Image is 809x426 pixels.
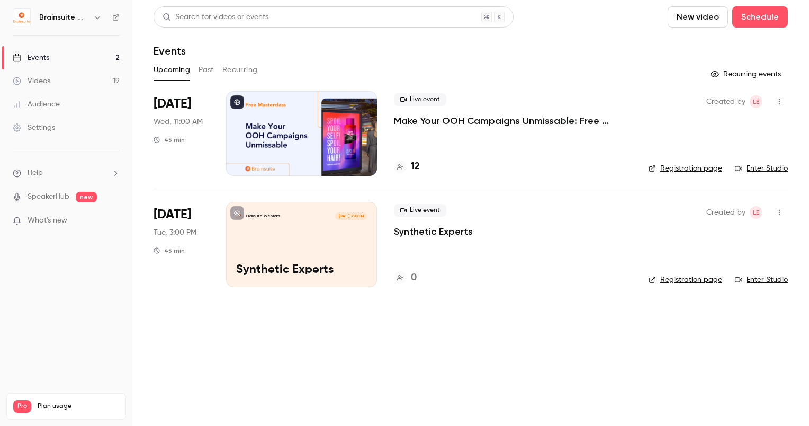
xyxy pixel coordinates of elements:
span: [DATE] [154,95,191,112]
h1: Events [154,45,186,57]
div: Sep 3 Wed, 11:00 AM (Europe/Berlin) [154,91,209,176]
div: Audience [13,99,60,110]
span: LE [753,95,759,108]
a: Make Your OOH Campaigns Unmissable: Free Masterclass [394,114,632,127]
span: What's new [28,215,67,226]
div: Events [13,52,49,63]
button: Recurring [222,61,258,78]
span: Created by [706,95,745,108]
span: new [76,192,97,202]
span: LE [753,206,759,219]
div: 45 min [154,246,185,255]
span: Live event [394,204,446,217]
span: [DATE] 3:00 PM [335,212,366,220]
span: Wed, 11:00 AM [154,117,203,127]
a: Enter Studio [735,274,788,285]
span: Created by [706,206,745,219]
a: 12 [394,159,420,174]
button: Past [199,61,214,78]
span: Louisa Edokpayi [750,206,762,219]
button: New video [668,6,728,28]
h6: Brainsuite Webinars [39,12,89,23]
div: Settings [13,122,55,133]
h4: 12 [411,159,420,174]
iframe: Noticeable Trigger [107,216,120,226]
span: Louisa Edokpayi [750,95,762,108]
div: 45 min [154,136,185,144]
span: Pro [13,400,31,413]
a: Synthetic ExpertsBrainsuite Webinars[DATE] 3:00 PMSynthetic Experts [226,202,377,287]
img: Brainsuite Webinars [13,9,30,26]
div: Search for videos or events [163,12,268,23]
p: Brainsuite Webinars [246,214,280,219]
a: 0 [394,271,417,285]
span: Help [28,167,43,179]
span: Live event [394,93,446,106]
div: Videos [13,76,50,86]
div: Sep 30 Tue, 3:00 PM (Europe/Berlin) [154,202,209,287]
span: [DATE] [154,206,191,223]
button: Recurring events [706,66,788,83]
a: Registration page [649,163,722,174]
span: Plan usage [38,402,119,411]
button: Schedule [732,6,788,28]
a: SpeakerHub [28,191,69,202]
h4: 0 [411,271,417,285]
a: Enter Studio [735,163,788,174]
span: Tue, 3:00 PM [154,227,196,238]
a: Synthetic Experts [394,225,473,238]
p: Synthetic Experts [236,263,367,277]
a: Registration page [649,274,722,285]
button: Upcoming [154,61,190,78]
li: help-dropdown-opener [13,167,120,179]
